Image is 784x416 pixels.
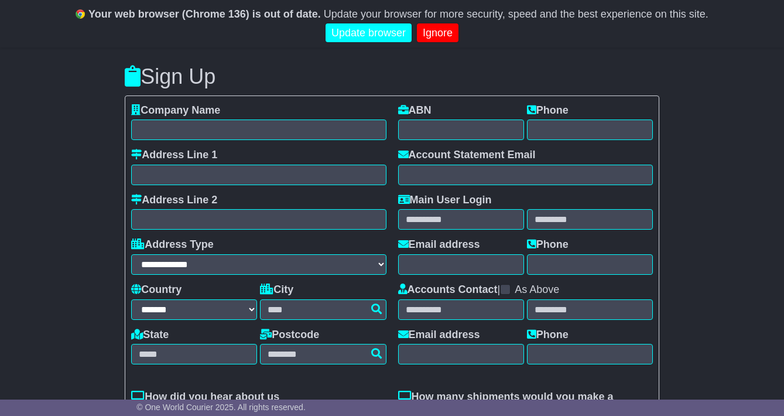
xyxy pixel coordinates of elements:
span: Update your browser for more security, speed and the best experience on this site. [324,8,708,20]
label: As Above [515,284,559,296]
label: Account Statement Email [398,149,536,162]
label: Phone [527,329,569,342]
label: Country [131,284,182,296]
label: Postcode [260,329,319,342]
label: Company Name [131,104,220,117]
h3: Sign Up [125,65,659,88]
label: ABN [398,104,432,117]
label: Phone [527,104,569,117]
label: How many shipments would you make a month? [398,391,653,416]
label: State [131,329,169,342]
a: Update browser [326,23,412,43]
label: Phone [527,238,569,251]
label: Address Line 2 [131,194,217,207]
span: © One World Courier 2025. All rights reserved. [136,403,306,412]
label: Address Line 1 [131,149,217,162]
label: Main User Login [398,194,492,207]
label: Email address [398,238,480,251]
label: Accounts Contact [398,284,498,296]
label: How did you hear about us [131,391,279,404]
b: Your web browser (Chrome 136) is out of date. [88,8,321,20]
label: Address Type [131,238,214,251]
label: City [260,284,293,296]
label: Email address [398,329,480,342]
div: | [398,284,653,299]
a: Ignore [417,23,458,43]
